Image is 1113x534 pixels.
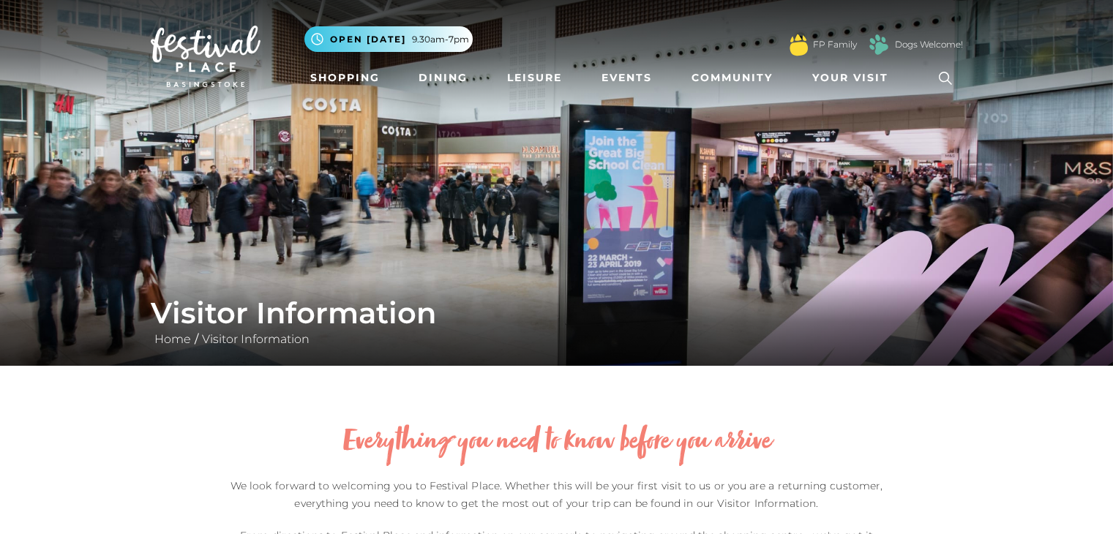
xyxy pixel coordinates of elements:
[304,26,473,52] button: Open [DATE] 9.30am-7pm
[895,38,963,51] a: Dogs Welcome!
[198,332,313,346] a: Visitor Information
[812,70,888,86] span: Your Visit
[686,64,779,91] a: Community
[412,33,469,46] span: 9.30am-7pm
[501,64,568,91] a: Leisure
[413,64,473,91] a: Dining
[220,477,893,512] p: We look forward to welcoming you to Festival Place. Whether this will be your first visit to us o...
[596,64,658,91] a: Events
[151,296,963,331] h1: Visitor Information
[806,64,902,91] a: Your Visit
[813,38,857,51] a: FP Family
[330,33,406,46] span: Open [DATE]
[151,26,261,87] img: Festival Place Logo
[140,296,974,348] div: /
[151,332,195,346] a: Home
[220,426,893,459] h2: Everything you need to know before you arrive
[304,64,386,91] a: Shopping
